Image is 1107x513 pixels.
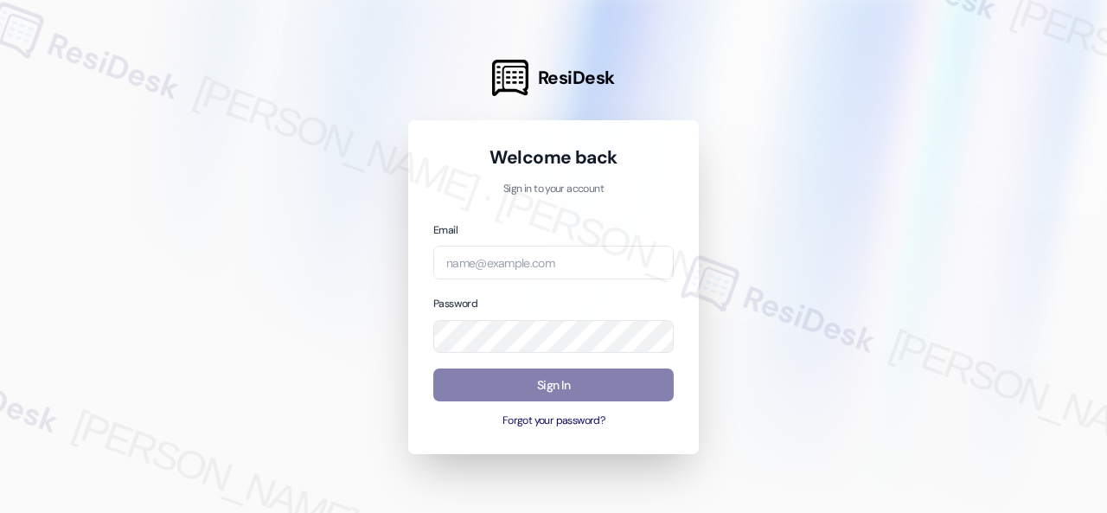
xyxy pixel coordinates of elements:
img: ResiDesk Logo [492,60,528,96]
label: Email [433,223,458,237]
h1: Welcome back [433,145,674,170]
input: name@example.com [433,246,674,279]
button: Sign In [433,369,674,402]
button: Forgot your password? [433,414,674,429]
span: ResiDesk [538,66,615,90]
label: Password [433,297,477,311]
p: Sign in to your account [433,182,674,197]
